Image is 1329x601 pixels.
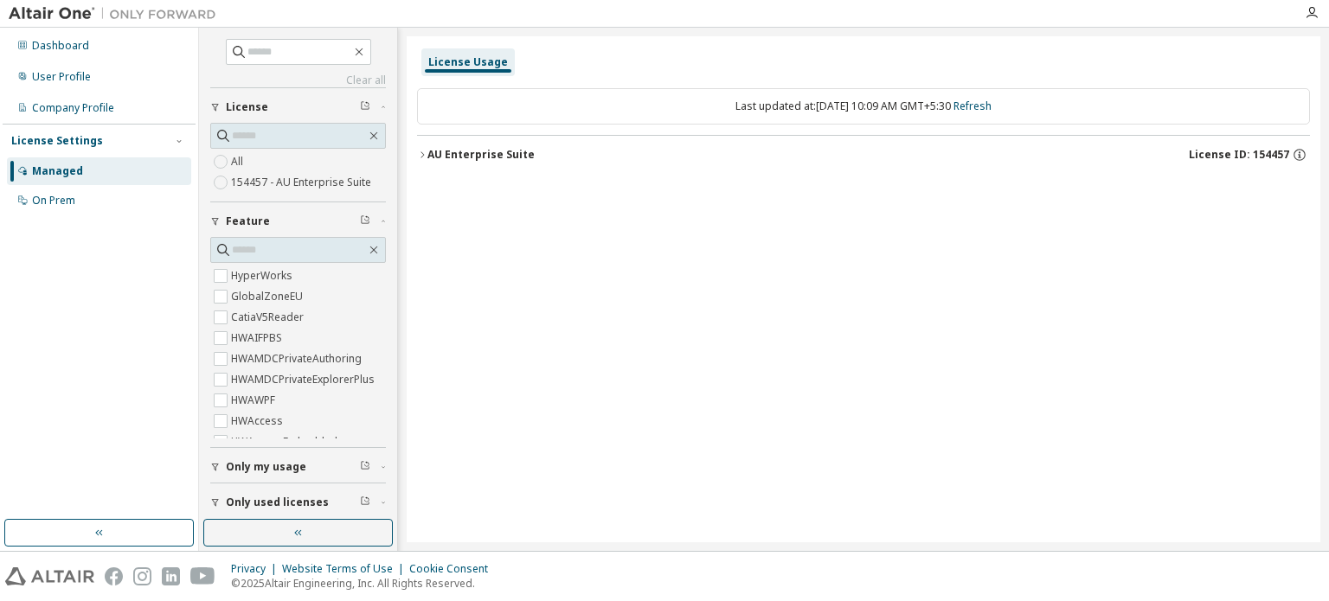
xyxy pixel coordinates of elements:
[162,567,180,585] img: linkedin.svg
[360,460,370,474] span: Clear filter
[231,576,498,591] p: © 2025 Altair Engineering, Inc. All Rights Reserved.
[231,411,286,432] label: HWAccess
[409,562,498,576] div: Cookie Consent
[282,562,409,576] div: Website Terms of Use
[226,100,268,114] span: License
[231,348,365,369] label: HWAMDCPrivateAuthoring
[231,562,282,576] div: Privacy
[133,567,151,585] img: instagram.svg
[231,172,375,193] label: 154457 - AU Enterprise Suite
[417,136,1310,174] button: AU Enterprise SuiteLicense ID: 154457
[32,164,83,178] div: Managed
[32,70,91,84] div: User Profile
[360,214,370,228] span: Clear filter
[231,151,247,172] label: All
[427,148,535,162] div: AU Enterprise Suite
[360,496,370,509] span: Clear filter
[226,460,306,474] span: Only my usage
[210,74,386,87] a: Clear all
[9,5,225,22] img: Altair One
[210,448,386,486] button: Only my usage
[226,496,329,509] span: Only used licenses
[231,286,306,307] label: GlobalZoneEU
[231,307,307,328] label: CatiaV5Reader
[231,328,286,348] label: HWAIFPBS
[210,202,386,240] button: Feature
[32,39,89,53] div: Dashboard
[105,567,123,585] img: facebook.svg
[32,101,114,115] div: Company Profile
[417,88,1310,125] div: Last updated at: [DATE] 10:09 AM GMT+5:30
[210,483,386,521] button: Only used licenses
[231,265,296,286] label: HyperWorks
[11,134,103,148] div: License Settings
[32,194,75,208] div: On Prem
[231,369,378,390] label: HWAMDCPrivateExplorerPlus
[190,567,215,585] img: youtube.svg
[210,88,386,126] button: License
[360,100,370,114] span: Clear filter
[231,390,279,411] label: HWAWPF
[428,55,508,69] div: License Usage
[231,432,341,452] label: HWAccessEmbedded
[226,214,270,228] span: Feature
[5,567,94,585] img: altair_logo.svg
[1189,148,1289,162] span: License ID: 154457
[953,99,992,113] a: Refresh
